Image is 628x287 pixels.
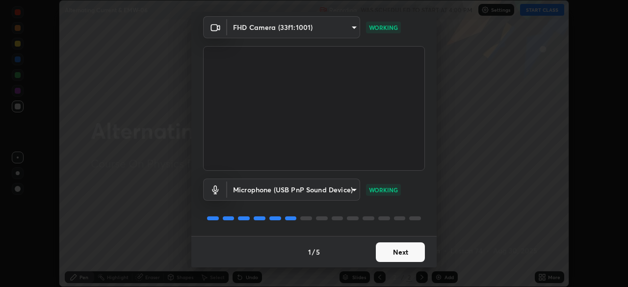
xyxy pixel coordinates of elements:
button: Next [376,242,425,262]
div: FHD Camera (33f1:1001) [227,179,360,201]
p: WORKING [369,23,398,32]
h4: / [312,247,315,257]
h4: 1 [308,247,311,257]
div: FHD Camera (33f1:1001) [227,16,360,38]
h4: 5 [316,247,320,257]
p: WORKING [369,185,398,194]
